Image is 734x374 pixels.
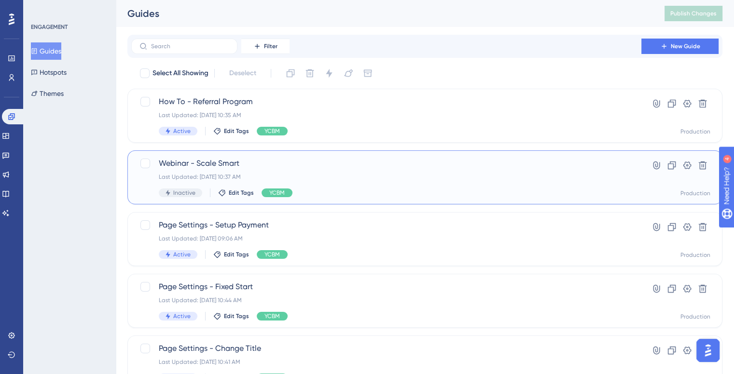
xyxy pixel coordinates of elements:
div: Last Updated: [DATE] 10:41 AM [159,358,614,366]
span: Page Settings - Change Title [159,343,614,354]
span: YCBM [264,312,280,320]
span: Active [173,127,191,135]
button: New Guide [641,39,719,54]
span: Edit Tags [224,312,249,320]
button: Edit Tags [213,312,249,320]
span: New Guide [671,42,700,50]
span: Edit Tags [224,127,249,135]
button: Filter [241,39,290,54]
span: YCBM [264,127,280,135]
div: Last Updated: [DATE] 10:35 AM [159,111,614,119]
div: ENGAGEMENT [31,23,68,31]
span: Deselect [229,67,256,79]
span: YCBM [269,189,285,197]
div: Production [680,189,710,197]
iframe: UserGuiding AI Assistant Launcher [693,336,722,365]
span: Publish Changes [670,10,717,17]
button: Guides [31,42,61,60]
div: Guides [127,7,640,20]
button: Deselect [221,65,265,82]
span: Page Settings - Fixed Start [159,281,614,293]
button: Publish Changes [665,6,722,21]
span: Select All Showing [152,67,208,79]
div: Last Updated: [DATE] 10:44 AM [159,296,614,304]
span: Inactive [173,189,195,197]
button: Edit Tags [213,127,249,135]
div: Last Updated: [DATE] 10:37 AM [159,173,614,181]
span: Page Settings - Setup Payment [159,219,614,231]
button: Edit Tags [213,251,249,258]
button: Hotspots [31,64,67,81]
div: Production [680,251,710,259]
div: 4 [67,5,70,13]
span: Active [173,312,191,320]
input: Search [151,43,229,50]
button: Edit Tags [218,189,254,197]
span: Need Help? [23,2,60,14]
span: Edit Tags [229,189,254,197]
div: Production [680,128,710,135]
div: Production [680,313,710,321]
span: YCBM [264,251,280,258]
div: Last Updated: [DATE] 09:06 AM [159,235,614,242]
button: Themes [31,85,64,102]
span: Filter [264,42,277,50]
span: Active [173,251,191,258]
span: Edit Tags [224,251,249,258]
span: Webinar - Scale Smart [159,158,614,169]
span: How To - Referral Program [159,96,614,107]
